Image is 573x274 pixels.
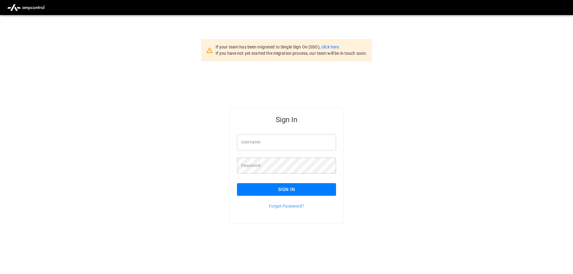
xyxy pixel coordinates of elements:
[321,45,340,49] a: click here.
[237,183,336,196] button: Sign In
[5,2,47,13] img: ampcontrol.io logo
[237,115,336,125] h5: Sign In
[216,51,367,56] span: If you have not yet started the migration process, our team will be in touch soon.
[216,45,321,49] span: If your team has been migrated to Single Sign On (SSO),
[237,203,336,209] p: Forgot Password?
